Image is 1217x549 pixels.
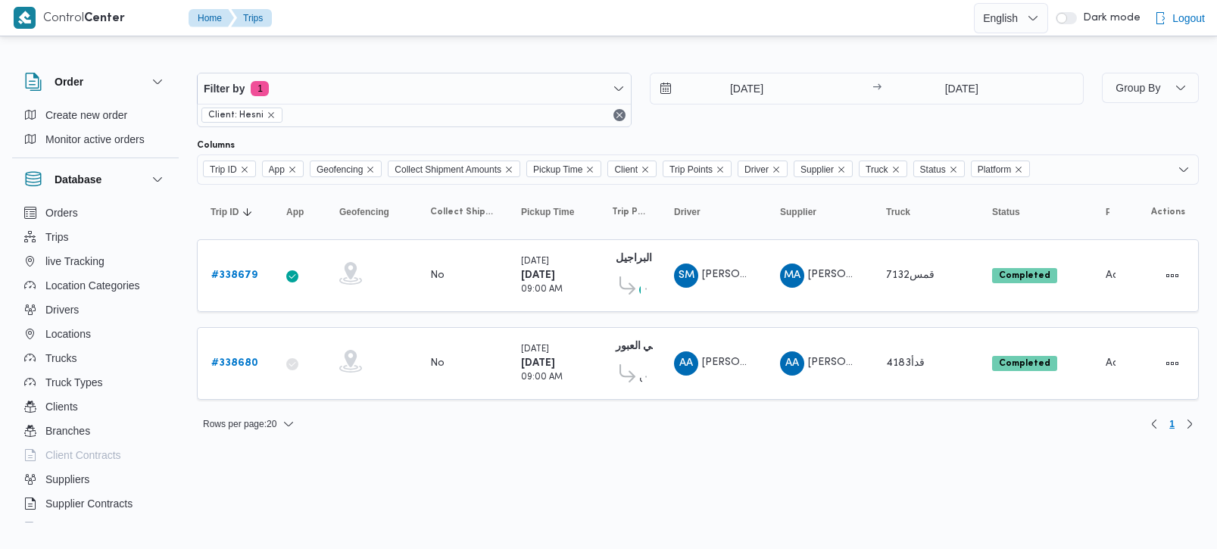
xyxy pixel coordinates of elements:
span: Create new order [45,106,127,124]
button: Remove Driver from selection in this group [772,165,781,174]
button: Database [24,170,167,189]
button: Order [24,73,167,91]
button: Platform [1100,200,1116,224]
button: Remove Pickup Time from selection in this group [585,165,594,174]
span: حصنى العاشر من [DATE] [639,368,642,386]
button: Orders [18,201,173,225]
small: [DATE] [521,257,549,266]
button: Logout [1148,3,1211,33]
label: Columns [197,139,235,151]
span: Platform [978,161,1012,178]
span: Suppliers [45,470,89,488]
div: → [872,83,882,94]
button: Client Contracts [18,443,173,467]
button: Remove [610,106,629,124]
button: Actions [1160,351,1184,376]
div: Abad Alihafz Alsaid Abadalihafz Alsaid [674,351,698,376]
span: Collect Shipment Amounts [395,161,501,178]
span: Branches [45,422,90,440]
span: [PERSON_NAME] [PERSON_NAME] السيد [702,357,904,367]
span: Drivers [45,301,79,319]
span: [PERSON_NAME] [808,270,894,279]
button: Location Categories [18,273,173,298]
span: AA [679,351,693,376]
button: Actions [1160,264,1184,288]
span: Driver [738,161,788,177]
button: Truck [880,200,971,224]
button: live Tracking [18,249,173,273]
button: Remove Platform from selection in this group [1014,165,1023,174]
small: 09:00 AM [521,373,563,382]
span: Truck Types [45,373,102,391]
span: MA [784,264,800,288]
span: Driver [744,161,769,178]
span: App [286,206,304,218]
span: Geofencing [339,206,389,218]
small: 09:00 AM [521,285,563,294]
b: # 338680 [211,358,258,368]
div: No [430,269,445,282]
span: Platform [971,161,1031,177]
button: Driver [668,200,759,224]
button: Devices [18,516,173,540]
span: Pickup Time [533,161,582,178]
span: AA [785,351,799,376]
div: Order [12,103,179,158]
span: 1 active filters [251,81,269,96]
button: Remove Status from selection in this group [949,165,958,174]
span: قدأ4183 [886,358,925,368]
button: Remove Geofencing from selection in this group [366,165,375,174]
span: Trucks [45,349,76,367]
b: Completed [999,359,1050,368]
button: Rows per page:20 [197,415,301,433]
input: Press the down key to open a popover containing a calendar. [886,73,1037,104]
button: Trips [231,9,272,27]
button: Locations [18,322,173,346]
span: قمس7132 [886,270,935,280]
button: Supplier [774,200,865,224]
button: Trucks [18,346,173,370]
span: Client [614,161,638,178]
span: Client: Hesni [208,108,264,122]
span: Supplier Contracts [45,494,133,513]
button: Previous page [1145,415,1163,433]
button: Open list of options [1178,164,1190,176]
span: Trip ID [210,161,237,178]
b: Completed [999,271,1050,280]
b: # 338679 [211,270,257,280]
span: Actions [1151,206,1185,218]
span: Geofencing [310,161,382,177]
span: Clients [45,398,78,416]
span: Trip ID; Sorted in descending order [211,206,239,218]
b: Center [84,13,125,24]
span: Client: Hesni [201,108,282,123]
button: Branches [18,419,173,443]
button: Remove App from selection in this group [288,165,297,174]
button: Remove Trip ID from selection in this group [240,165,249,174]
span: Status [992,206,1020,218]
b: حصني العبور [616,342,671,351]
span: Locations [45,325,91,343]
h3: Database [55,170,101,189]
span: Pickup Time [526,161,601,177]
div: Salam Muhammad Abadalltaif Salam [674,264,698,288]
span: Admin [1106,270,1137,280]
div: Muhammad Ala Abadalltaif Alkhrof [780,264,804,288]
svg: Sorted in descending order [242,206,254,218]
a: #338680 [211,354,258,373]
span: Completed [992,268,1057,283]
span: Platform [1106,206,1109,218]
span: Supplier [794,161,853,177]
button: Next page [1181,415,1199,433]
button: Home [189,9,234,27]
span: Truck [886,206,910,218]
button: Pickup Time [515,200,591,224]
span: Logout [1172,9,1205,27]
span: Admin [1106,358,1137,368]
div: Database [12,201,179,529]
span: Rows per page : 20 [203,415,276,433]
span: Trip Points [669,161,713,178]
span: Status [920,161,946,178]
button: Status [986,200,1084,224]
small: [DATE] [521,345,549,354]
